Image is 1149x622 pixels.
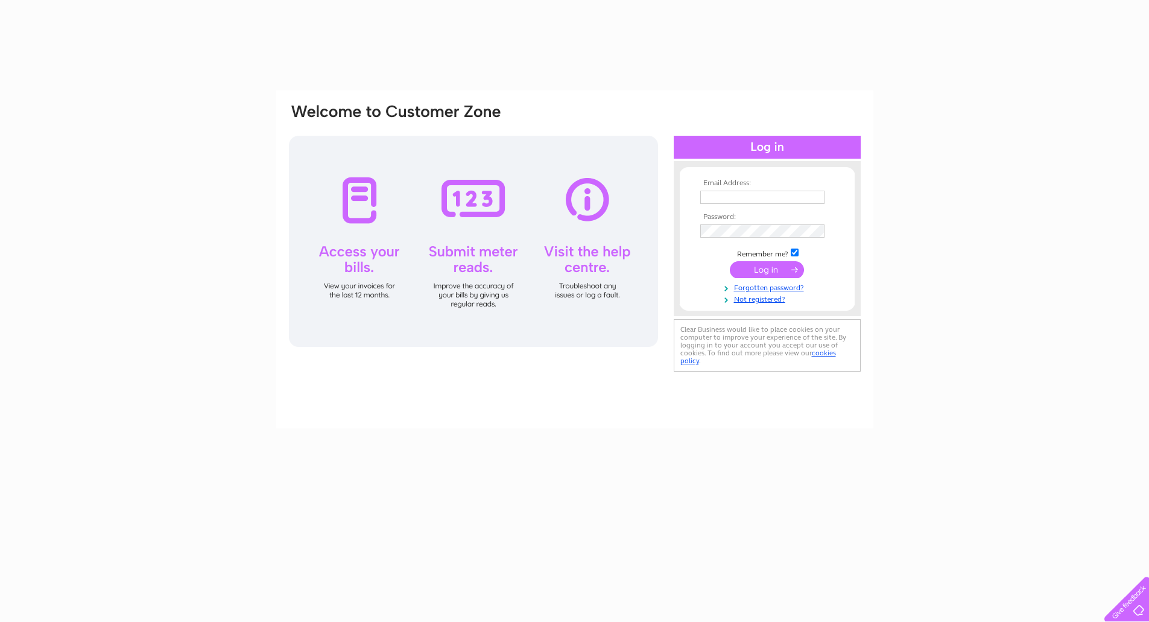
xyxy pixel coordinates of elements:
[697,247,837,259] td: Remember me?
[700,281,837,293] a: Forgotten password?
[700,293,837,304] a: Not registered?
[697,179,837,188] th: Email Address:
[730,261,804,278] input: Submit
[674,319,861,372] div: Clear Business would like to place cookies on your computer to improve your experience of the sit...
[680,349,836,365] a: cookies policy
[697,213,837,221] th: Password:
